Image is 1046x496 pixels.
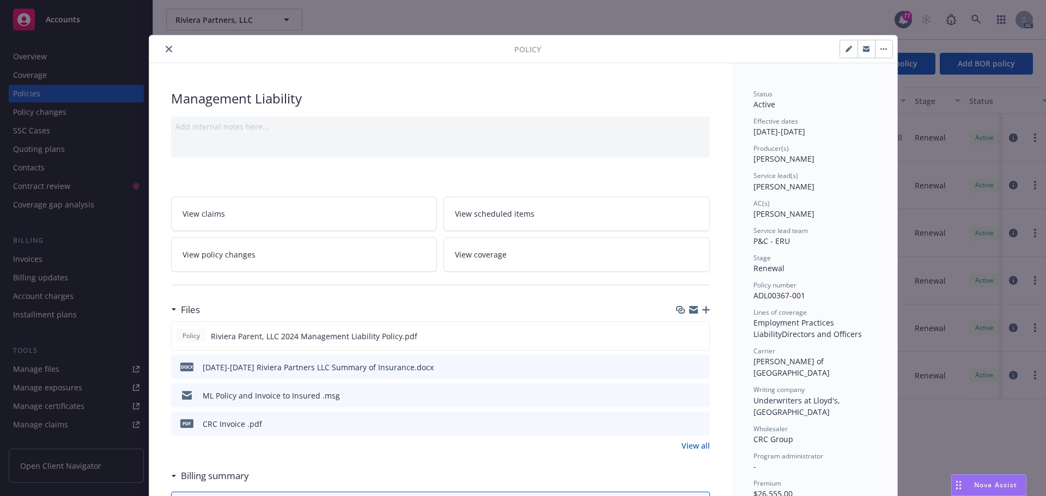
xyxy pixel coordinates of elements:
[443,197,710,231] a: View scheduled items
[753,308,807,317] span: Lines of coverage
[455,249,507,260] span: View coverage
[951,474,1026,496] button: Nova Assist
[678,390,687,401] button: download file
[514,44,541,55] span: Policy
[753,154,814,164] span: [PERSON_NAME]
[753,451,823,461] span: Program administrator
[696,390,706,401] button: preview file
[171,197,437,231] a: View claims
[171,237,437,272] a: View policy changes
[753,395,842,417] span: Underwriters at Lloyd's, [GEOGRAPHIC_DATA]
[753,181,814,192] span: [PERSON_NAME]
[696,418,706,430] button: preview file
[171,303,200,317] div: Files
[753,199,770,208] span: AC(s)
[753,117,875,137] div: [DATE] - [DATE]
[753,280,796,290] span: Policy number
[753,171,798,180] span: Service lead(s)
[180,419,193,427] span: pdf
[753,253,771,262] span: Stage
[171,469,249,483] div: Billing summary
[753,385,805,394] span: Writing company
[753,99,775,109] span: Active
[180,363,193,371] span: docx
[678,330,686,342] button: download file
[753,144,789,153] span: Producer(s)
[753,89,773,99] span: Status
[753,424,788,433] span: Wholesaler
[203,362,434,373] div: [DATE]-[DATE] Riviera Partners LLC Summary of Insurance.docx
[175,121,706,132] div: Add internal notes here...
[782,329,862,339] span: Directors and Officers
[753,290,805,301] span: ADL00367-001
[695,330,705,342] button: preview file
[753,263,784,273] span: Renewal
[455,208,534,219] span: View scheduled items
[181,469,249,483] h3: Billing summary
[753,226,808,235] span: Service lead team
[203,418,262,430] div: CRC Invoice .pdf
[162,42,175,56] button: close
[696,362,706,373] button: preview file
[443,237,710,272] a: View coverage
[211,330,417,342] span: Riviera Parent, LLC 2024 Management Liability Policy.pdf
[753,434,793,444] span: CRC Group
[181,303,200,317] h3: Files
[180,331,202,341] span: Policy
[678,362,687,373] button: download file
[203,390,340,401] div: ML Policy and Invoice to Insured .msg
[753,346,775,356] span: Carrier
[952,475,965,495] div: Drag to move
[183,208,225,219] span: View claims
[183,249,256,260] span: View policy changes
[753,236,790,246] span: P&C - ERU
[753,356,830,378] span: [PERSON_NAME] of [GEOGRAPHIC_DATA]
[682,440,710,451] a: View all
[753,317,836,339] span: Employment Practices Liability
[753,479,781,488] span: Premium
[974,480,1017,489] span: Nova Assist
[753,209,814,219] span: [PERSON_NAME]
[753,117,798,126] span: Effective dates
[753,461,756,471] span: -
[678,418,687,430] button: download file
[171,89,710,108] div: Management Liability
